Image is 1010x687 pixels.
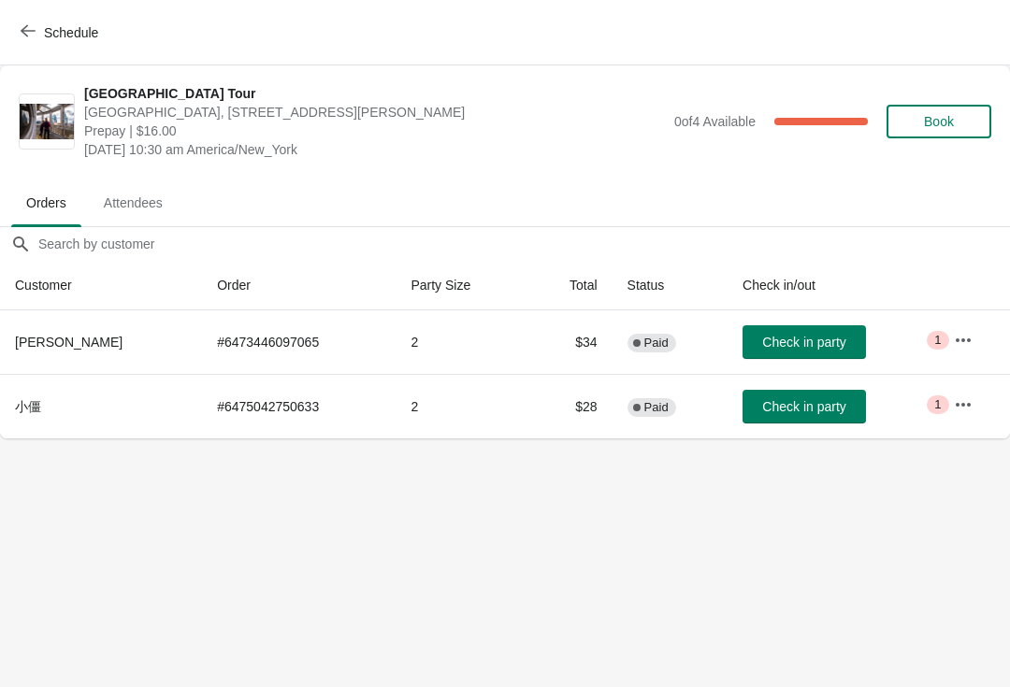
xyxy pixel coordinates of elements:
button: Schedule [9,16,113,50]
span: 小僵 [15,399,41,414]
span: Prepay | $16.00 [84,122,665,140]
th: Total [527,261,612,310]
td: # 6475042750633 [202,374,396,438]
span: 1 [934,333,941,348]
span: Schedule [44,25,98,40]
span: Paid [644,336,669,351]
span: 1 [934,397,941,412]
th: Order [202,261,396,310]
span: Check in party [762,335,845,350]
th: Status [613,261,728,310]
input: Search by customer [37,227,1010,261]
img: City Hall Tower Tour [20,104,74,140]
button: Book [887,105,991,138]
span: Orders [11,186,81,220]
span: [GEOGRAPHIC_DATA], [STREET_ADDRESS][PERSON_NAME] [84,103,665,122]
span: [DATE] 10:30 am America/New_York [84,140,665,159]
td: $28 [527,374,612,438]
span: 0 of 4 Available [674,114,756,129]
th: Check in/out [728,261,939,310]
td: # 6473446097065 [202,310,396,374]
span: Book [924,114,954,129]
span: [GEOGRAPHIC_DATA] Tour [84,84,665,103]
span: Paid [644,400,669,415]
span: Check in party [762,399,845,414]
button: Check in party [743,325,866,359]
td: $34 [527,310,612,374]
td: 2 [396,374,527,438]
th: Party Size [396,261,527,310]
span: [PERSON_NAME] [15,335,123,350]
span: Attendees [89,186,178,220]
td: 2 [396,310,527,374]
button: Check in party [743,390,866,423]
